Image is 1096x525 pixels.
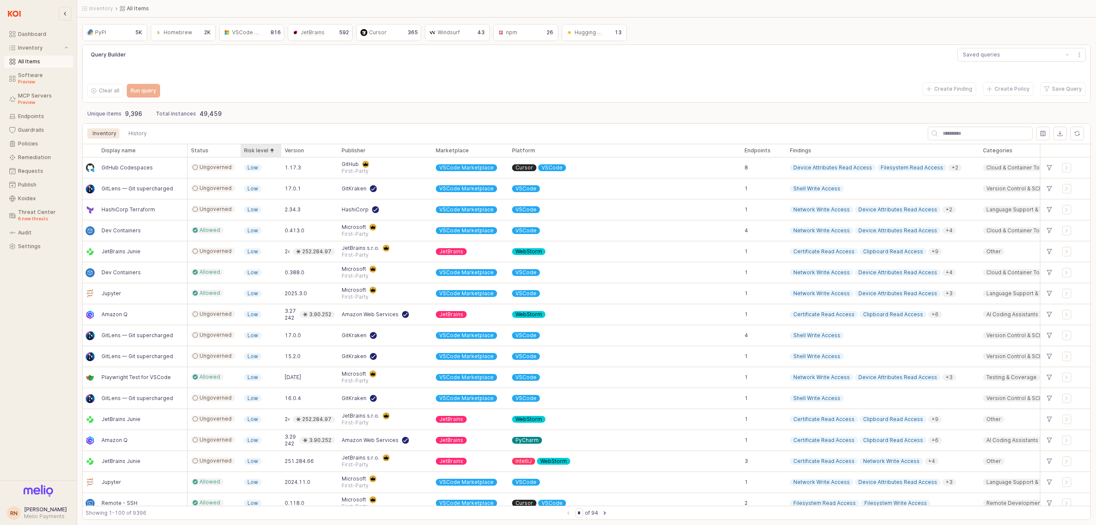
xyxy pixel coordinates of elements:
span: GitLens — Git supercharged [101,332,173,339]
p: 9,396 [125,109,142,118]
span: 0.413.0 [285,227,304,234]
span: Network Write Access [793,269,850,276]
span: Publisher [342,147,366,154]
span: Network Write Access [793,227,850,234]
div: 252.284.97 [302,248,331,255]
span: Dev Containers [101,227,141,234]
span: GitKraken [342,395,366,402]
button: Saved queries [958,48,1062,61]
div: Threat Center [18,209,68,222]
div: + [1044,498,1055,509]
span: JetBrains Junie [101,248,140,255]
span: Device Attributes Read Access [793,164,872,171]
div: + [1044,162,1055,173]
span: Endpoints [745,147,771,154]
span: Microsoft [342,371,366,377]
button: All Items [4,56,73,68]
span: Ungoverned [200,394,232,401]
span: 16.0.4 [285,395,301,402]
span: Microsoft [342,287,366,294]
span: 0.388.0 [285,269,304,276]
iframe: QueryBuildingItay [87,65,1086,82]
span: GitKraken [342,332,366,339]
span: VSCode Marketplace [439,206,494,213]
span: VSCode Marketplace [439,227,494,234]
span: 243.284.116 [285,416,289,423]
span: Allowed [200,290,220,297]
span: Certificate Read Access [793,458,855,465]
span: AI Coding Assistants [986,437,1038,444]
span: Device Attributes Read Access [858,206,937,213]
div: RN [10,509,18,517]
span: VSCode Marketplace [439,185,494,192]
p: Run query [131,87,156,94]
span: JetBrains [439,248,463,255]
div: Cursor365 [356,24,421,41]
label: of 94 [585,509,598,517]
span: Shell Write Access [793,353,840,360]
span: Low [247,395,258,402]
span: WebStorm [515,416,542,423]
span: 1 [745,416,748,423]
span: 1 [745,353,748,360]
div: + [1044,393,1055,404]
span: VSCode Marketplace [439,290,494,297]
span: Other [986,248,1001,255]
span: 17.0.0 [285,332,301,339]
span: Dev Containers [101,269,141,276]
span: +4 [928,458,935,465]
span: Device Attributes Read Access [858,227,937,234]
div: + [1044,183,1055,194]
span: Status [191,147,208,154]
span: Certificate Read Access [793,437,855,444]
span: Hugging Face [575,29,610,36]
span: Testing & Coverage [986,374,1036,381]
span: VSCode Marketplace [439,374,494,381]
span: Low [247,227,258,234]
p: Unique items [87,110,122,118]
nav: Breadcrumbs [82,5,755,12]
span: 17.0.1 [285,185,301,192]
span: First-Party [342,377,369,384]
p: Query Builder [91,51,201,59]
span: 2.34.3 [285,206,301,213]
span: JetBrains [439,458,463,465]
div: Audit [18,230,68,236]
span: Network Write Access [863,458,920,465]
p: Create Finding [934,86,972,92]
span: JetBrains Junie [101,416,140,423]
div: + [1044,204,1055,215]
span: Network Write Access [793,206,850,213]
button: Clear all [87,84,123,98]
span: WebStorm [540,458,567,465]
span: AI Coding Assistants [986,311,1038,318]
span: 3 [745,458,748,465]
div: Showing 1-100 of 9396 [86,509,563,517]
div: + [1044,351,1055,362]
span: +4 [946,269,953,276]
span: Low [247,332,258,339]
p: 2K [204,29,211,36]
input: Page [576,508,583,518]
div: npm26 [493,24,558,41]
span: Allowed [200,374,220,380]
p: 26 [547,29,553,36]
span: Cloud & Container Tools [986,164,1047,171]
span: Ungoverned [200,415,232,422]
span: JetBrains [439,416,463,423]
button: Endpoints [4,110,73,122]
span: 1.17.3 [285,164,301,171]
span: Shell Write Access [793,395,840,402]
button: Create Finding [923,82,976,96]
div: PyPI [95,28,106,37]
button: Menu [1073,48,1086,62]
p: 816 [271,29,281,36]
span: Low [247,206,258,213]
button: Software [4,69,73,88]
div: + [1044,414,1055,425]
span: +3 [946,290,953,297]
span: WebStorm [515,248,542,255]
div: Homebrew2K [151,24,216,41]
span: VSCode Marketplace [439,332,494,339]
span: IntelliJ [515,458,532,465]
